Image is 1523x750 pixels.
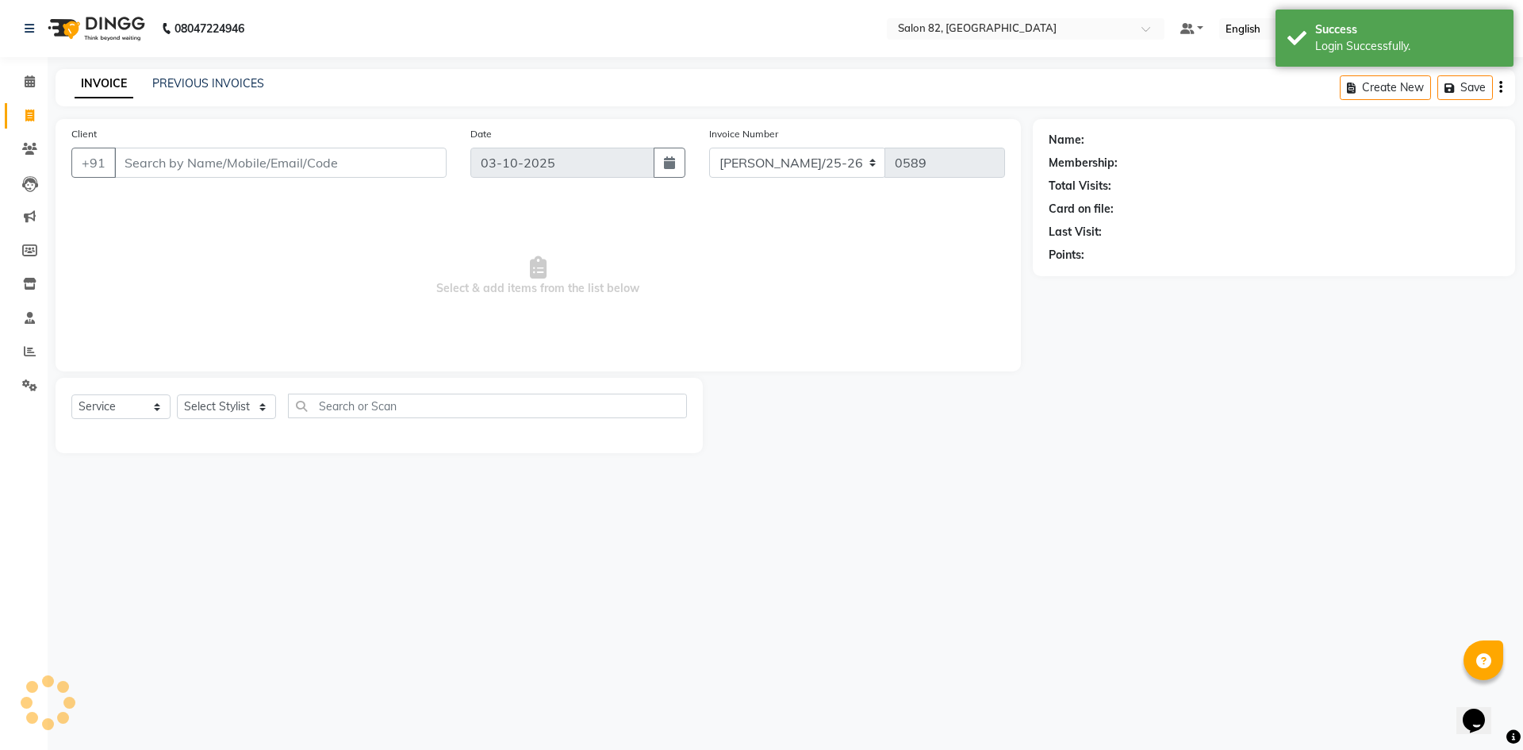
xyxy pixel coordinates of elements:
button: Save [1437,75,1493,100]
iframe: chat widget [1456,687,1507,734]
div: Card on file: [1049,201,1114,217]
div: Points: [1049,247,1084,263]
div: Last Visit: [1049,224,1102,240]
div: Name: [1049,132,1084,148]
a: PREVIOUS INVOICES [152,76,264,90]
div: Login Successfully. [1315,38,1502,55]
label: Date [470,127,492,141]
input: Search by Name/Mobile/Email/Code [114,148,447,178]
div: Success [1315,21,1502,38]
label: Invoice Number [709,127,778,141]
input: Search or Scan [288,394,687,418]
button: +91 [71,148,116,178]
span: Select & add items from the list below [71,197,1005,356]
div: Membership: [1049,155,1118,171]
div: Total Visits: [1049,178,1111,194]
a: INVOICE [75,70,133,98]
label: Client [71,127,97,141]
button: Create New [1340,75,1431,100]
img: logo [40,6,149,51]
b: 08047224946 [175,6,244,51]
